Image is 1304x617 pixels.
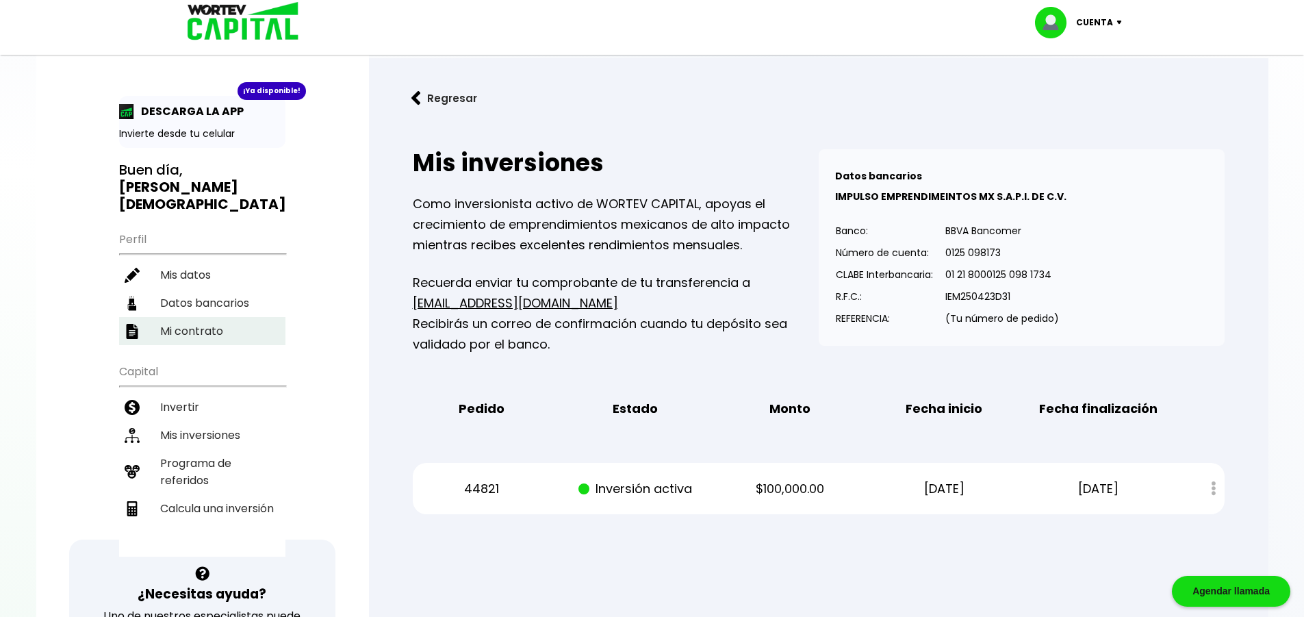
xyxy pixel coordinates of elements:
p: Recuerda enviar tu comprobante de tu transferencia a Recibirás un correo de confirmación cuando t... [413,273,819,355]
div: Agendar llamada [1172,576,1290,607]
div: ¡Ya disponible! [238,82,306,100]
img: flecha izquierda [411,91,421,105]
h3: Buen día, [119,162,285,213]
img: inversiones-icon.6695dc30.svg [125,428,140,443]
b: Monto [769,399,810,419]
img: icon-down [1113,21,1132,25]
img: profile-image [1035,7,1076,38]
img: datos-icon.10cf9172.svg [125,296,140,311]
p: REFERENCIA: [836,308,933,329]
p: R.F.C.: [836,286,933,307]
p: CLABE Interbancaria: [836,264,933,285]
p: [DATE] [879,479,1009,499]
p: (Tu número de pedido) [945,308,1059,329]
img: contrato-icon.f2db500c.svg [125,324,140,339]
button: Regresar [391,80,498,116]
p: IEM250423D31 [945,286,1059,307]
b: IMPULSO EMPRENDIMEINTOS MX S.A.P.I. DE C.V. [835,190,1066,203]
p: [DATE] [1034,479,1164,499]
b: Fecha finalización [1039,399,1158,419]
img: calculadora-icon.17d418c4.svg [125,501,140,516]
p: 0125 098173 [945,242,1059,263]
b: [PERSON_NAME][DEMOGRAPHIC_DATA] [119,177,286,214]
p: Banco: [836,221,933,241]
a: Mis datos [119,261,285,289]
h3: ¿Necesitas ayuda? [138,584,266,604]
img: editar-icon.952d3147.svg [125,268,140,283]
ul: Capital [119,356,285,557]
p: Invierte desde tu celular [119,127,285,141]
h2: Mis inversiones [413,149,819,177]
p: BBVA Bancomer [945,221,1059,241]
img: recomiendanos-icon.9b8e9327.svg [125,464,140,479]
p: Número de cuenta: [836,242,933,263]
p: Como inversionista activo de WORTEV CAPITAL, apoyas el crecimiento de emprendimientos mexicanos d... [413,194,819,255]
ul: Perfil [119,224,285,345]
p: $100,000.00 [725,479,855,499]
a: Mi contrato [119,317,285,345]
a: Invertir [119,393,285,421]
a: [EMAIL_ADDRESS][DOMAIN_NAME] [413,294,618,312]
b: Pedido [459,399,504,419]
p: DESCARGA LA APP [134,103,244,120]
a: Calcula una inversión [119,494,285,522]
p: Cuenta [1076,12,1113,33]
p: 44821 [416,479,546,499]
img: invertir-icon.b3b967d7.svg [125,400,140,415]
p: 01 21 8000125 098 1734 [945,264,1059,285]
a: Programa de referidos [119,449,285,494]
a: flecha izquierdaRegresar [391,80,1247,116]
b: Estado [613,399,658,419]
img: app-icon [119,104,134,119]
b: Datos bancarios [835,169,922,183]
b: Fecha inicio [906,399,982,419]
p: Inversión activa [571,479,701,499]
a: Mis inversiones [119,421,285,449]
a: Datos bancarios [119,289,285,317]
